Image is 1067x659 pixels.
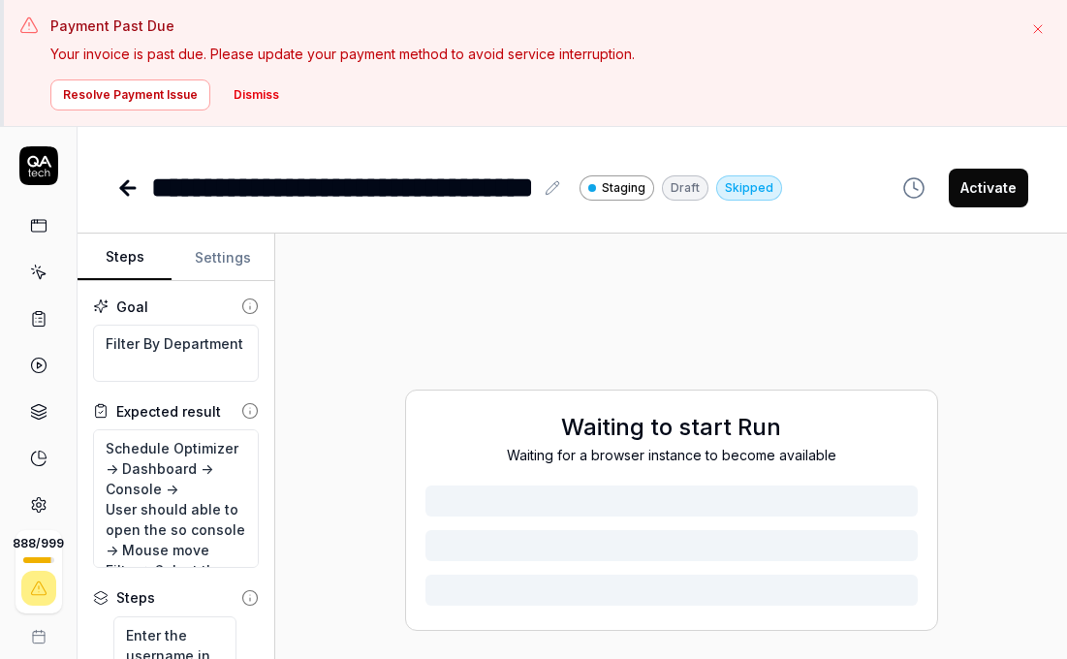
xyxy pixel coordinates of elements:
p: Your invoice is past due. Please update your payment method to avoid service interruption. [50,44,1013,64]
a: Book a call with us [8,613,69,644]
button: Resolve Payment Issue [50,79,210,110]
button: View version history [891,169,937,207]
div: Skipped [716,175,782,201]
div: Steps [116,587,155,608]
div: Waiting for a browser instance to become available [425,445,918,465]
button: Steps [78,235,172,281]
button: Activate [949,169,1028,207]
h2: Waiting to start Run [425,410,918,445]
div: Goal [116,297,148,317]
span: Staging [602,179,645,197]
div: Expected result [116,401,221,422]
button: Dismiss [222,79,291,110]
span: 888 / 999 [13,538,64,549]
h3: Payment Past Due [50,16,1013,36]
button: Settings [172,235,274,281]
a: Staging [580,174,654,201]
div: Draft [662,175,708,201]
